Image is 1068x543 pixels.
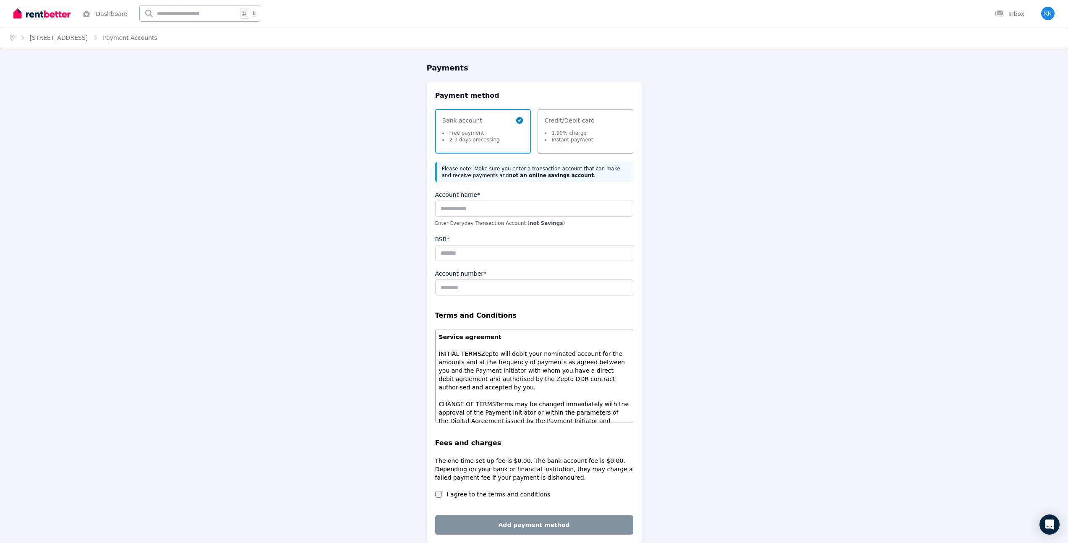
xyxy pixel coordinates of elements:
li: Instant payment [545,136,593,143]
p: Enter Everyday Transaction Account ( ) [435,220,633,227]
li: 2-3 days processing [442,136,500,143]
p: Zepto will debit your nominated account for the amounts and at the frequency of payments as agree... [439,350,629,392]
h1: Payments [427,62,642,74]
li: 1.99% charge [545,130,593,136]
label: Account name* [435,191,480,199]
p: Service agreement [439,333,629,341]
span: Bank account [442,116,500,125]
legend: Terms and Conditions [435,311,633,321]
img: Kyle Kahan [1041,7,1055,20]
b: not an online savings account [509,172,594,178]
label: I agree to the terms and conditions [447,490,551,499]
span: CHANGE OF TERMS [439,401,496,407]
div: Please note: Make sure you enter a transaction account that can make and receive payments and . [435,162,633,182]
img: RentBetter [13,7,71,20]
p: The one time set-up fee is $0.00. The bank account fee is $0.00. Depending on your bank or financ... [435,457,633,482]
legend: Fees and charges [435,438,633,448]
b: not Savings [530,220,563,226]
div: Inbox [995,10,1024,18]
div: Open Intercom Messenger [1039,514,1060,535]
a: [STREET_ADDRESS] [30,34,88,41]
span: INITIAL TERMS [439,350,481,357]
h2: Payment method [435,91,633,101]
span: Credit/Debit card [545,116,595,125]
li: Free payment [442,130,500,136]
span: k [253,10,256,17]
label: Account number* [435,269,487,278]
p: Terms may be changed immediately with the approval of the Payment Initiator or within the paramet... [439,400,629,442]
span: Payment Accounts [103,34,157,42]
